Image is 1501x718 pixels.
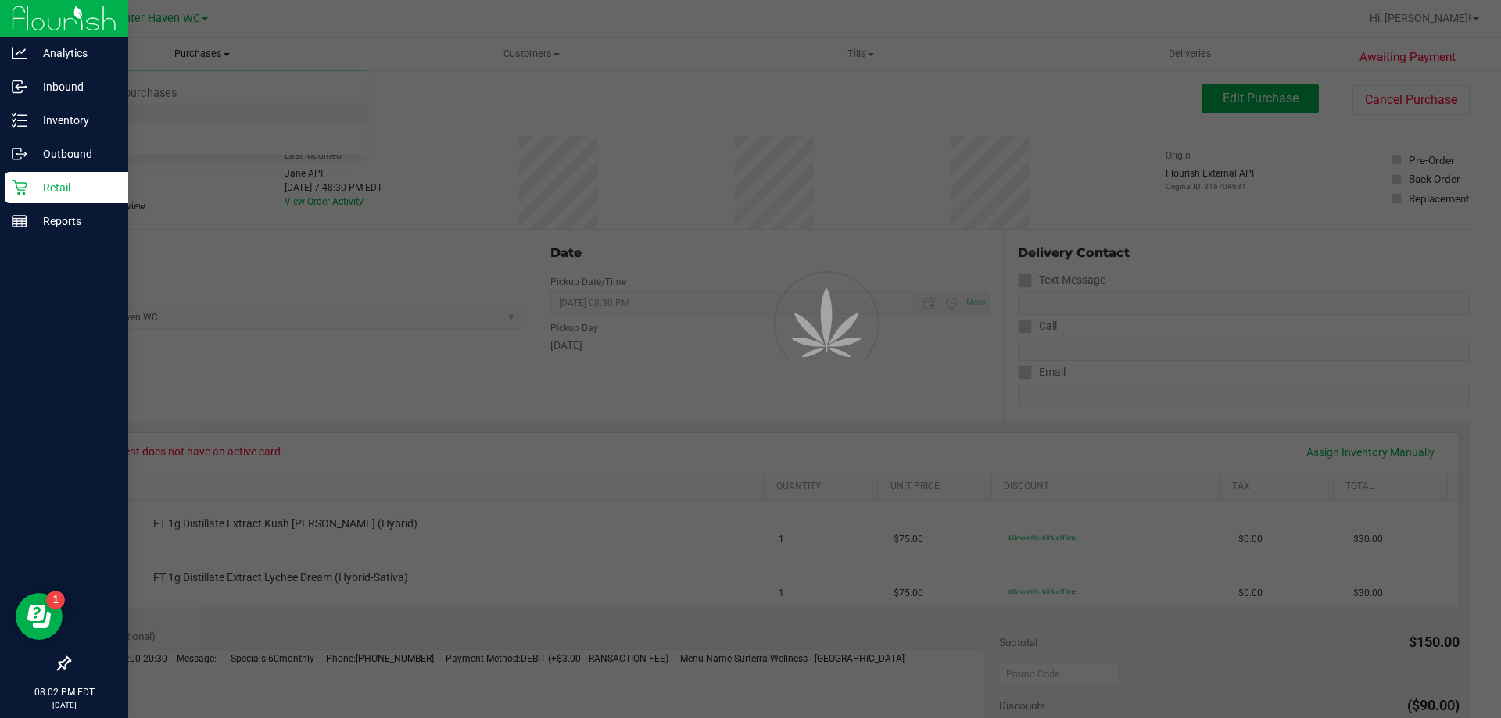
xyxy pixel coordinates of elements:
[7,685,121,699] p: 08:02 PM EDT
[27,111,121,130] p: Inventory
[12,213,27,229] inline-svg: Reports
[7,699,121,711] p: [DATE]
[12,180,27,195] inline-svg: Retail
[12,45,27,61] inline-svg: Analytics
[27,77,121,96] p: Inbound
[12,113,27,128] inline-svg: Inventory
[27,212,121,230] p: Reports
[16,593,63,640] iframe: Resource center
[12,146,27,162] inline-svg: Outbound
[27,44,121,63] p: Analytics
[27,145,121,163] p: Outbound
[46,591,65,609] iframe: Resource center unread badge
[27,178,121,197] p: Retail
[12,79,27,95] inline-svg: Inbound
